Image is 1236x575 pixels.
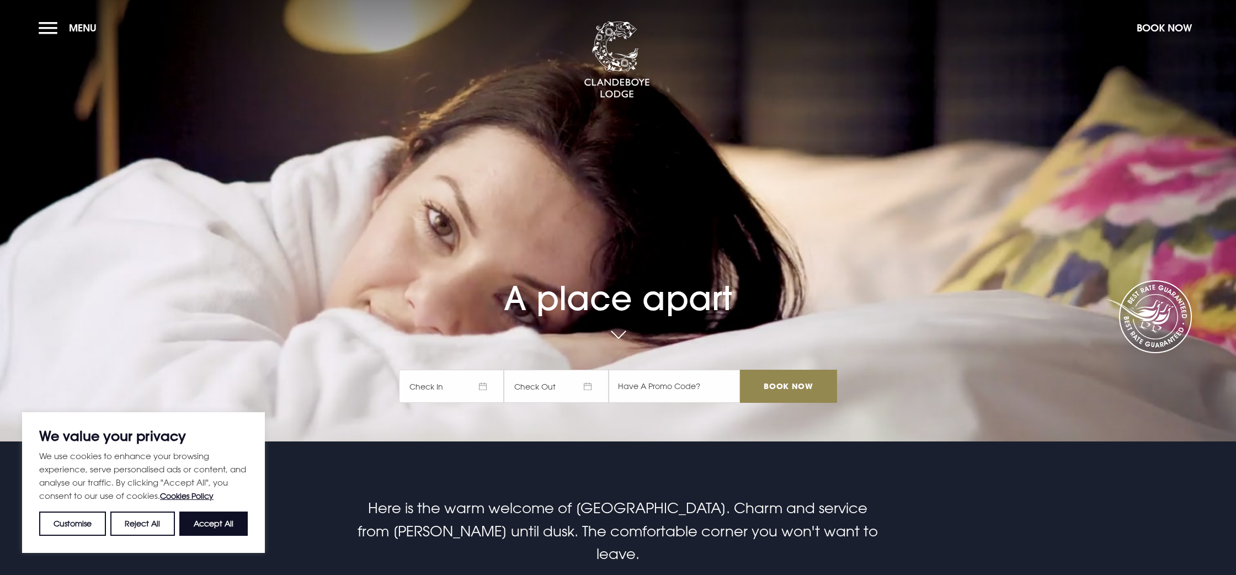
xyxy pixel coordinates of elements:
[740,370,837,403] input: Book Now
[584,22,650,99] img: Clandeboye Lodge
[22,412,265,553] div: We value your privacy
[39,449,248,503] p: We use cookies to enhance your browsing experience, serve personalised ads or content, and analys...
[609,370,740,403] input: Have A Promo Code?
[69,22,97,34] span: Menu
[39,429,248,443] p: We value your privacy
[110,512,174,536] button: Reject All
[160,491,214,501] a: Cookies Policy
[39,512,106,536] button: Customise
[399,370,504,403] span: Check In
[1131,16,1197,40] button: Book Now
[179,512,248,536] button: Accept All
[39,16,102,40] button: Menu
[355,497,881,566] p: Here is the warm welcome of [GEOGRAPHIC_DATA]. Charm and service from [PERSON_NAME] until dusk. T...
[399,243,837,318] h1: A place apart
[504,370,609,403] span: Check Out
